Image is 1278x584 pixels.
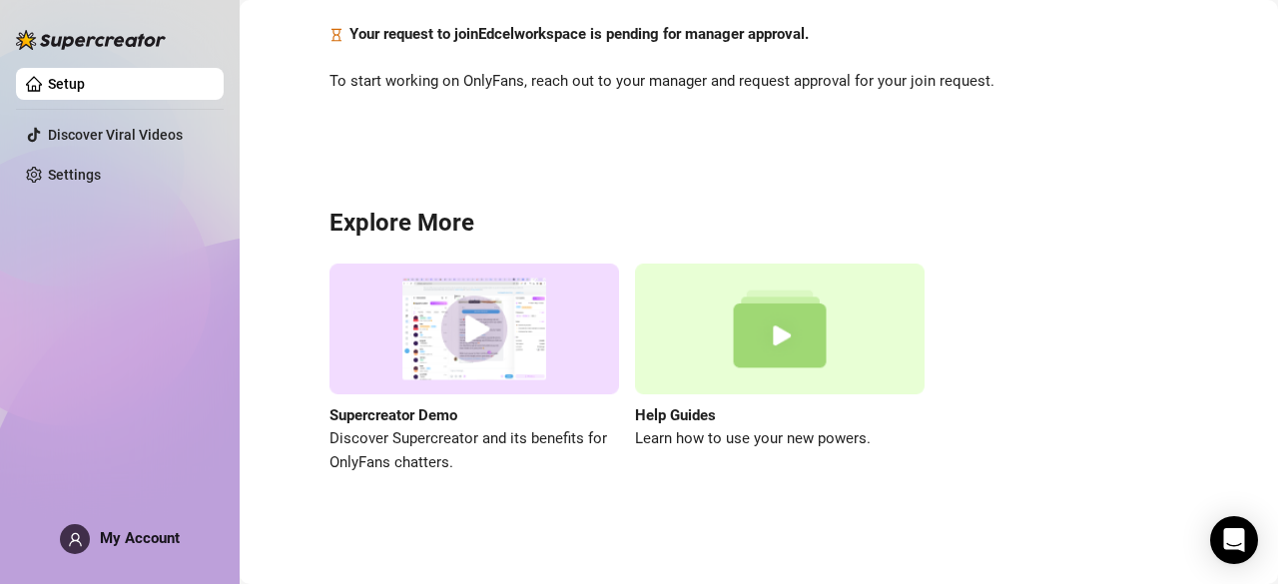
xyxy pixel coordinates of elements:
a: Help GuidesLearn how to use your new powers. [635,264,925,474]
span: Discover Supercreator and its benefits for OnlyFans chatters. [329,427,619,474]
span: hourglass [329,23,343,47]
div: Open Intercom Messenger [1210,516,1258,564]
span: Learn how to use your new powers. [635,427,925,451]
span: user [68,532,83,547]
img: logo-BBDzfeDw.svg [16,30,166,50]
img: supercreator demo [329,264,619,394]
img: help guides [635,264,925,394]
strong: Your request to join Edcel workspace is pending for manager approval. [349,25,809,43]
span: My Account [100,529,180,547]
span: To start working on OnlyFans, reach out to your manager and request approval for your join request. [329,70,1188,94]
a: Settings [48,167,101,183]
a: Discover Viral Videos [48,127,183,143]
strong: Supercreator Demo [329,406,457,424]
strong: Help Guides [635,406,716,424]
a: Setup [48,76,85,92]
a: Supercreator DemoDiscover Supercreator and its benefits for OnlyFans chatters. [329,264,619,474]
h3: Explore More [329,208,1188,240]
